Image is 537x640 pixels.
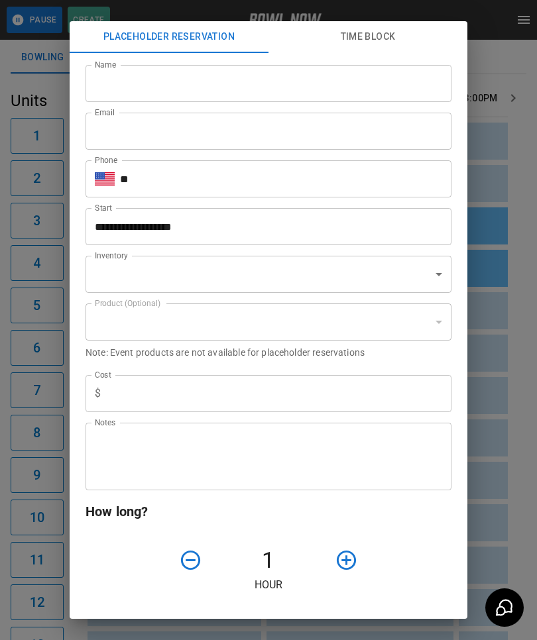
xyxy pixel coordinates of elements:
[95,154,117,166] label: Phone
[86,501,451,522] h6: How long?
[268,21,467,53] button: Time Block
[86,256,451,293] div: ​
[70,21,268,53] button: Placeholder Reservation
[86,303,451,341] div: ​
[208,547,329,574] h4: 1
[95,169,115,189] button: Select country
[95,386,101,401] p: $
[86,577,451,593] p: Hour
[86,346,451,359] p: Note: Event products are not available for placeholder reservations
[95,202,112,213] label: Start
[86,208,442,245] input: Choose date, selected date is Oct 4, 2025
